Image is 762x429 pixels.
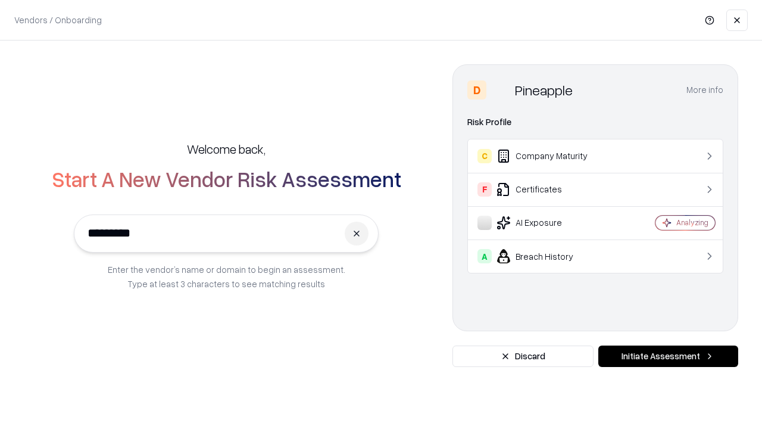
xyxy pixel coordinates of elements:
[467,80,486,100] div: D
[477,182,492,197] div: F
[598,346,738,367] button: Initiate Assessment
[477,149,620,163] div: Company Maturity
[187,141,266,157] h5: Welcome back,
[676,217,708,228] div: Analyzing
[477,249,620,263] div: Breach History
[477,182,620,197] div: Certificates
[477,249,492,263] div: A
[477,149,492,163] div: C
[108,262,345,291] p: Enter the vendor’s name or domain to begin an assessment. Type at least 3 characters to see match...
[491,80,510,100] img: Pineapple
[515,80,573,100] div: Pineapple
[467,115,723,129] div: Risk Profile
[52,167,401,191] h2: Start A New Vendor Risk Assessment
[686,79,723,101] button: More info
[14,14,102,26] p: Vendors / Onboarding
[477,216,620,230] div: AI Exposure
[452,346,594,367] button: Discard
